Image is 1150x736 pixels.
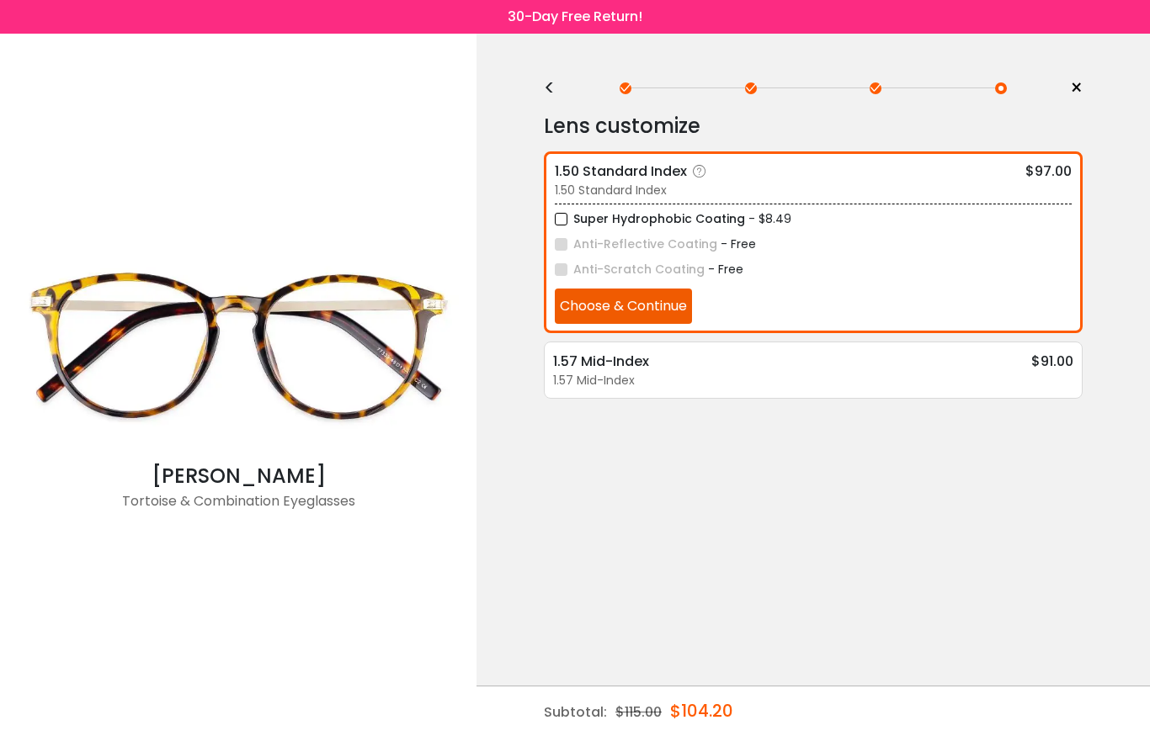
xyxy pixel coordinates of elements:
[553,372,1073,389] div: 1.57 Mid-Index
[8,461,468,491] div: [PERSON_NAME]
[721,236,756,252] span: - Free
[555,234,717,255] label: Anti-Reflective Coating
[544,109,1083,143] div: Lens customize
[553,351,649,372] div: 1.57 Mid-Index
[555,259,705,280] label: Anti-Scratch Coating
[8,491,468,525] div: Tortoise & Combination Eyeglasses
[708,261,743,278] span: - Free
[748,210,791,227] span: - $8.49
[1025,161,1072,182] span: $97.00
[555,209,745,230] label: Super Hydrophobic Coating
[555,182,1072,199] div: 1.50 Standard Index
[670,686,733,735] div: $104.20
[555,289,692,324] button: Choose & Continue
[1057,76,1083,101] a: ×
[555,161,712,182] div: 1.50 Standard Index
[544,82,569,95] div: <
[1031,351,1073,372] span: $91.00
[1070,76,1083,101] span: ×
[8,231,468,461] img: Tortoise Callie - Combination Eyeglasses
